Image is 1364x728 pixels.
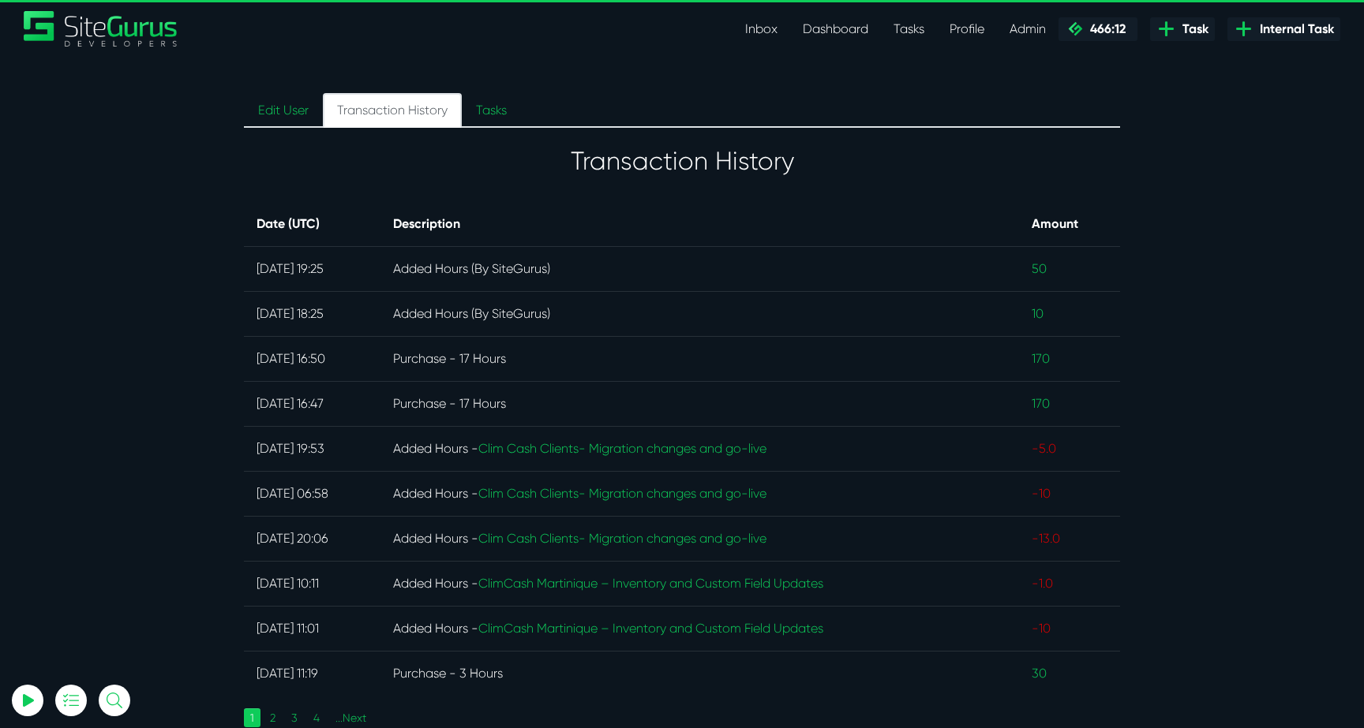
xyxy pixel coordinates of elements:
td: [DATE] 16:47 [244,382,380,427]
td: -10 [1019,472,1120,517]
td: Purchase - 17 Hours [380,382,1020,427]
td: Added Hours (By SiteGurus) [380,292,1020,337]
td: Added Hours - [380,472,1020,517]
th: Date (UTC) [244,202,380,247]
a: Inbox [733,13,790,45]
a: Transaction History [323,93,462,128]
img: Sitegurus Logo [24,11,178,47]
td: Added Hours - [380,562,1020,607]
a: 3 [285,708,304,727]
td: Purchase - 17 Hours [380,337,1020,382]
th: Amount [1019,202,1120,247]
a: Admin [997,13,1059,45]
a: 2 [264,708,282,727]
a: Edit User [244,93,323,128]
td: Added Hours (By SiteGurus) [380,247,1020,292]
td: 170 [1019,382,1120,427]
a: Tasks [462,93,521,128]
a: Clim Cash Clients- Migration changes and go-live [478,531,766,546]
a: 466:12 [1059,17,1137,41]
a: Task [1150,17,1215,41]
td: 170 [1019,337,1120,382]
a: SiteGurus [24,11,178,47]
td: 50 [1019,247,1120,292]
a: ...Next [329,708,373,727]
span: Task [1176,20,1208,39]
td: [DATE] 06:58 [244,472,380,517]
td: Added Hours - [380,427,1020,472]
td: [DATE] 20:06 [244,517,380,562]
td: -13.0 [1019,517,1120,562]
td: [DATE] 11:19 [244,651,380,696]
h2: Transaction History [244,147,1120,177]
a: Clim Cash Clients- Migration changes and go-live [478,441,766,456]
a: Internal Task [1227,17,1340,41]
td: -5.0 [1019,427,1120,472]
td: [DATE] 11:01 [244,607,380,651]
a: 4 [307,708,326,727]
span: 466:12 [1084,21,1126,36]
a: Tasks [881,13,937,45]
a: Dashboard [790,13,881,45]
td: -10 [1019,607,1120,651]
td: [DATE] 19:53 [244,427,380,472]
a: 1 [244,708,260,727]
a: Clim Cash Clients- Migration changes and go-live [478,486,766,501]
td: 10 [1019,292,1120,337]
td: -1.0 [1019,562,1120,607]
td: Added Hours - [380,517,1020,562]
td: [DATE] 10:11 [244,562,380,607]
a: ClimCash Martinique – Inventory and Custom Field Updates [478,576,823,591]
span: Internal Task [1253,20,1334,39]
a: ClimCash Martinique – Inventory and Custom Field Updates [478,621,823,636]
td: Added Hours - [380,607,1020,651]
td: Purchase - 3 Hours [380,651,1020,696]
td: [DATE] 18:25 [244,292,380,337]
a: Profile [937,13,997,45]
th: Description [380,202,1020,247]
td: 30 [1019,651,1120,696]
td: [DATE] 19:25 [244,247,380,292]
td: [DATE] 16:50 [244,337,380,382]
